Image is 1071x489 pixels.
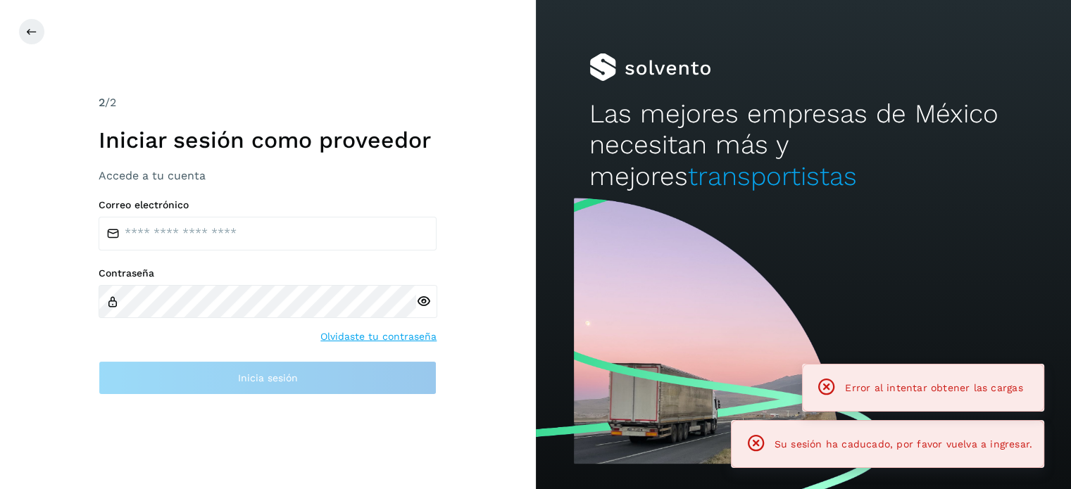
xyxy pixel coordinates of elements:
[589,99,1017,192] h2: Las mejores empresas de México necesitan más y mejores
[99,96,105,109] span: 2
[99,267,437,279] label: Contraseña
[775,438,1032,450] span: Su sesión ha caducado, por favor vuelva a ingresar.
[99,94,437,111] div: /2
[688,161,857,191] span: transportistas
[99,199,437,211] label: Correo electrónico
[320,329,437,344] a: Olvidaste tu contraseña
[845,382,1022,393] span: Error al intentar obtener las cargas
[99,169,437,182] h3: Accede a tu cuenta
[99,361,437,395] button: Inicia sesión
[238,373,298,383] span: Inicia sesión
[99,127,437,153] h1: Iniciar sesión como proveedor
